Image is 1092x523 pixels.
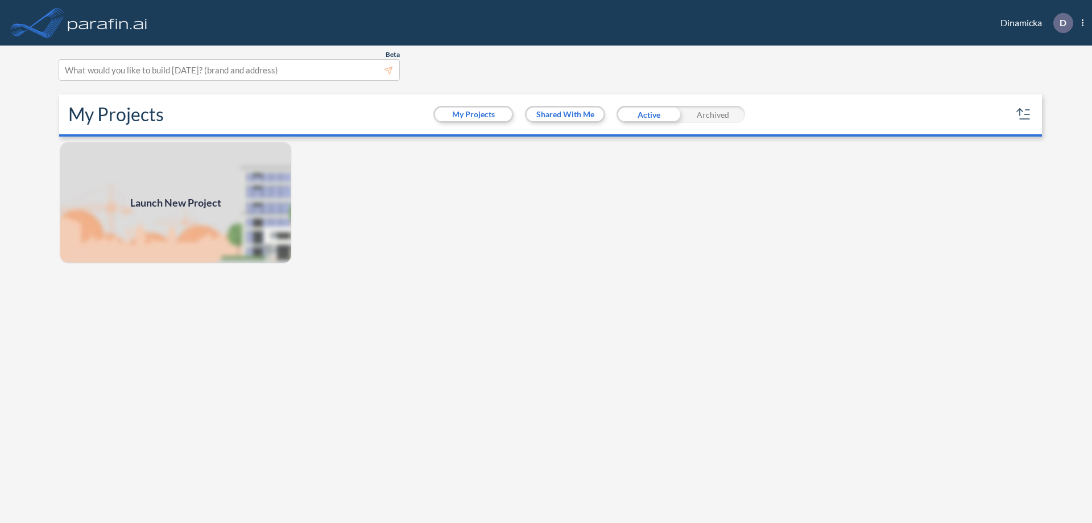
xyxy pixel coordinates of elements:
[68,104,164,125] h2: My Projects
[130,195,221,211] span: Launch New Project
[527,108,603,121] button: Shared With Me
[681,106,745,123] div: Archived
[59,141,292,264] a: Launch New Project
[435,108,512,121] button: My Projects
[983,13,1083,33] div: Dinamicka
[617,106,681,123] div: Active
[1015,105,1033,123] button: sort
[1060,18,1066,28] p: D
[65,11,150,34] img: logo
[59,141,292,264] img: add
[386,50,400,59] span: Beta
